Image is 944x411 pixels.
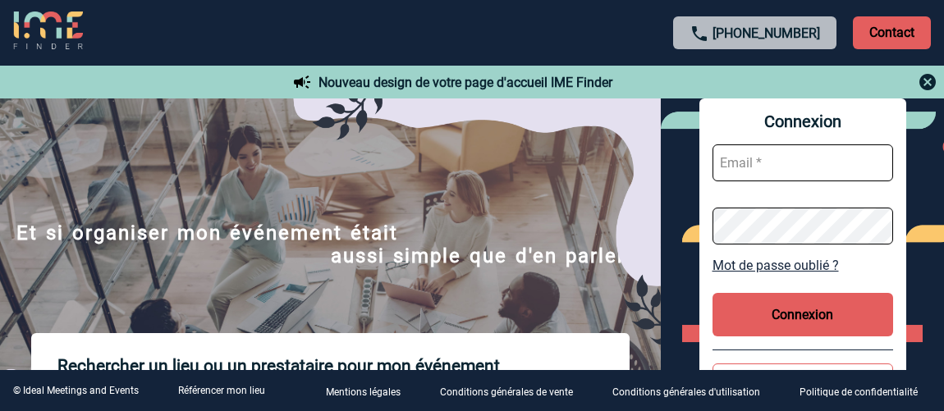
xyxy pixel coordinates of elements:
a: Mentions légales [313,383,427,399]
a: Conditions générales de vente [427,383,599,399]
span: Connexion [713,112,893,131]
img: call-24-px.png [690,24,709,43]
button: Inscription [713,363,893,407]
input: Email * [713,144,893,181]
a: Conditions générales d'utilisation [599,383,786,399]
p: Conditions générales de vente [440,386,573,398]
a: Politique de confidentialité [786,383,944,399]
a: Mot de passe oublié ? [713,258,893,273]
a: [PHONE_NUMBER] [713,25,820,41]
p: Politique de confidentialité [800,386,918,398]
p: Contact [853,16,931,49]
p: Conditions générales d'utilisation [612,386,760,398]
a: Référencer mon lieu [178,385,265,396]
button: Connexion [713,293,893,336]
p: Mentions légales [326,386,401,398]
div: © Ideal Meetings and Events [13,385,139,396]
p: Rechercher un lieu ou un prestataire pour mon événement [57,333,613,399]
